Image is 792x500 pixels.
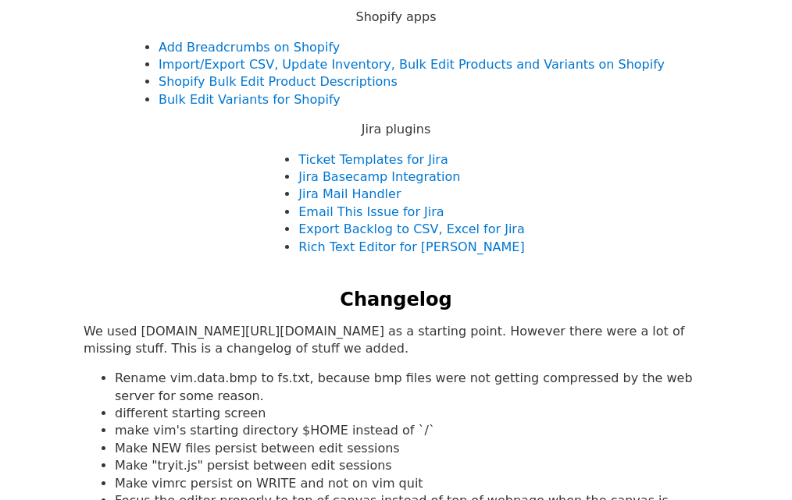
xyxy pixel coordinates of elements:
a: Shopify Bulk Edit Product Descriptions [159,74,398,89]
a: Bulk Edit Variants for Shopify [159,92,341,107]
li: Make NEW files persist between edit sessions [115,440,708,457]
li: Make "tryit.js" persist between edit sessions [115,457,708,474]
li: Rename vim.data.bmp to fs.txt, because bmp files were not getting compressed by the web server fo... [115,370,708,405]
a: Ticket Templates for Jira [298,152,448,167]
a: Rich Text Editor for [PERSON_NAME] [298,239,524,254]
li: make vim's starting directory $HOME instead of `/` [115,422,708,439]
a: Jira Mail Handler [298,186,401,201]
h2: Changelog [340,287,451,314]
li: different starting screen [115,405,708,422]
a: Export Backlog to CSV, Excel for Jira [298,222,524,236]
li: Make vimrc persist on WRITE and not on vim quit [115,475,708,492]
a: Email This Issue for Jira [298,204,444,219]
a: Jira Basecamp Integration [298,169,460,184]
a: Import/Export CSV, Update Inventory, Bulk Edit Products and Variants on Shopify [159,57,665,72]
a: Add Breadcrumbs on Shopify [159,40,340,55]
